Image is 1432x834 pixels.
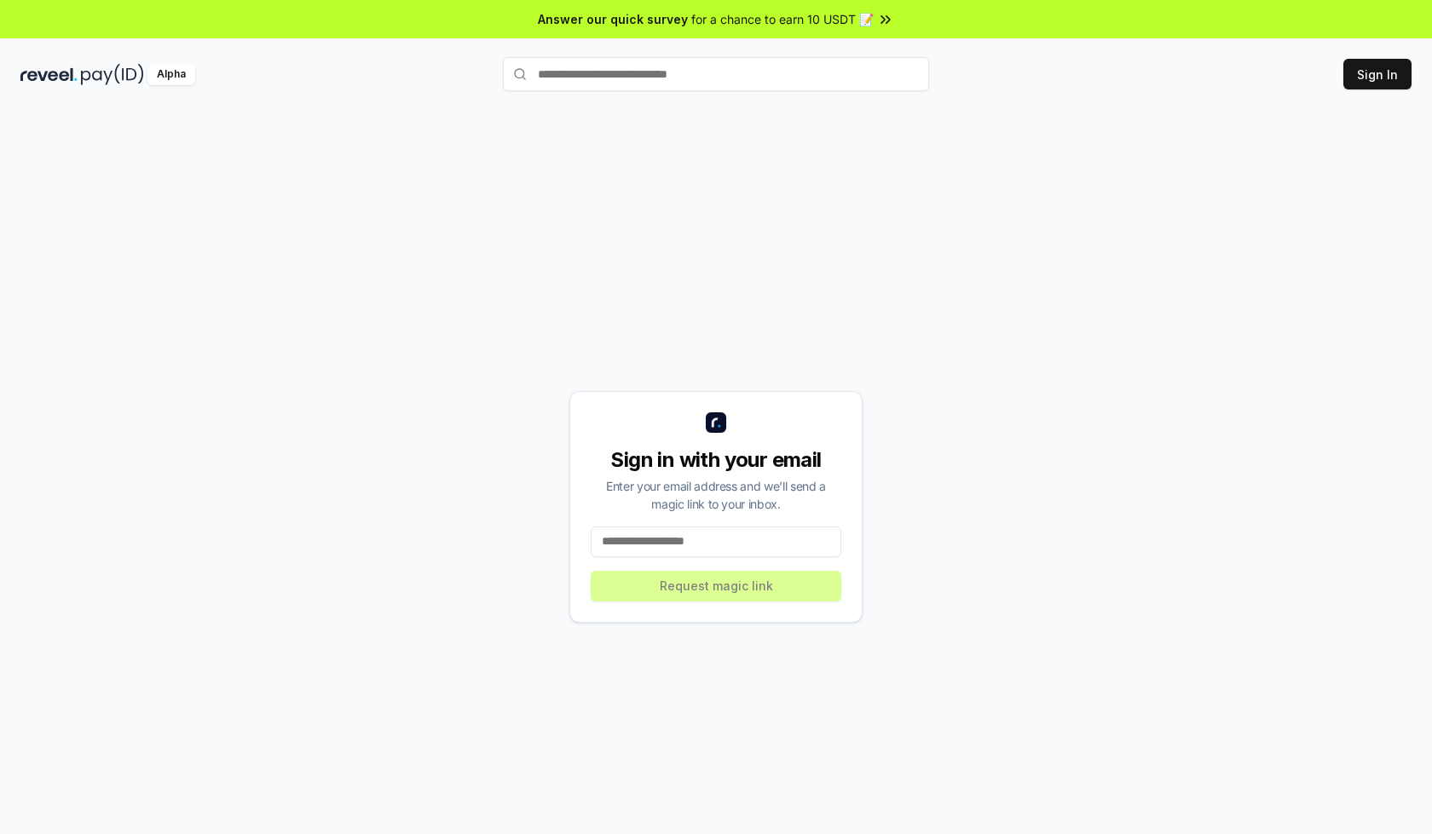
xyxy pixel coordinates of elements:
[20,64,78,85] img: reveel_dark
[706,412,726,433] img: logo_small
[1343,59,1412,89] button: Sign In
[591,477,841,513] div: Enter your email address and we’ll send a magic link to your inbox.
[81,64,144,85] img: pay_id
[691,10,874,28] span: for a chance to earn 10 USDT 📝
[538,10,688,28] span: Answer our quick survey
[591,446,841,474] div: Sign in with your email
[147,64,195,85] div: Alpha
